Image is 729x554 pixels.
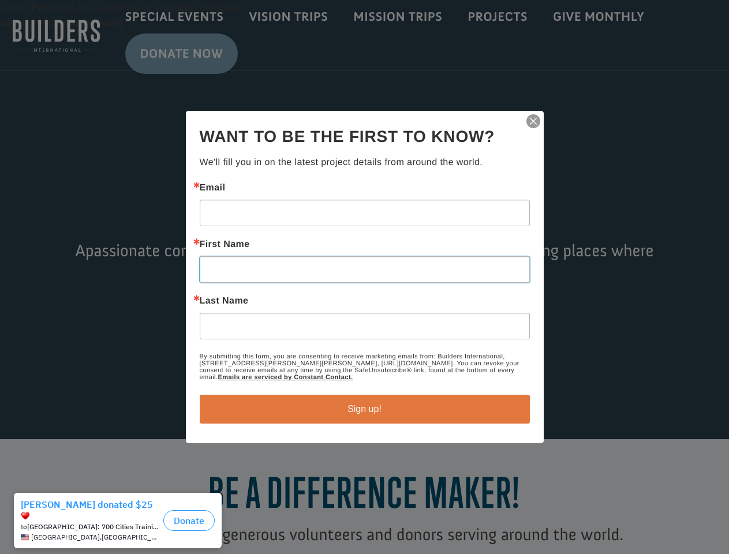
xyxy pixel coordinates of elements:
[200,156,530,170] p: We'll fill you in on the latest project details from around the world.
[218,374,353,381] a: Emails are serviced by Constant Contact.
[200,297,530,306] label: Last Name
[163,23,215,44] button: Donate
[21,12,159,35] div: [PERSON_NAME] donated $25
[200,125,530,149] h2: Want to be the first to know?
[200,240,530,249] label: First Name
[200,395,530,424] button: Sign up!
[21,36,159,44] div: to
[200,184,530,193] label: Email
[21,46,29,54] img: US.png
[31,46,159,54] span: [GEOGRAPHIC_DATA] , [GEOGRAPHIC_DATA]
[200,353,530,381] p: By submitting this form, you are consenting to receive marketing emails from: Builders Internatio...
[27,35,184,44] strong: [GEOGRAPHIC_DATA]: 700 Cities Training Center
[525,113,541,129] img: ctct-close-x.svg
[21,24,30,33] img: emoji heart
